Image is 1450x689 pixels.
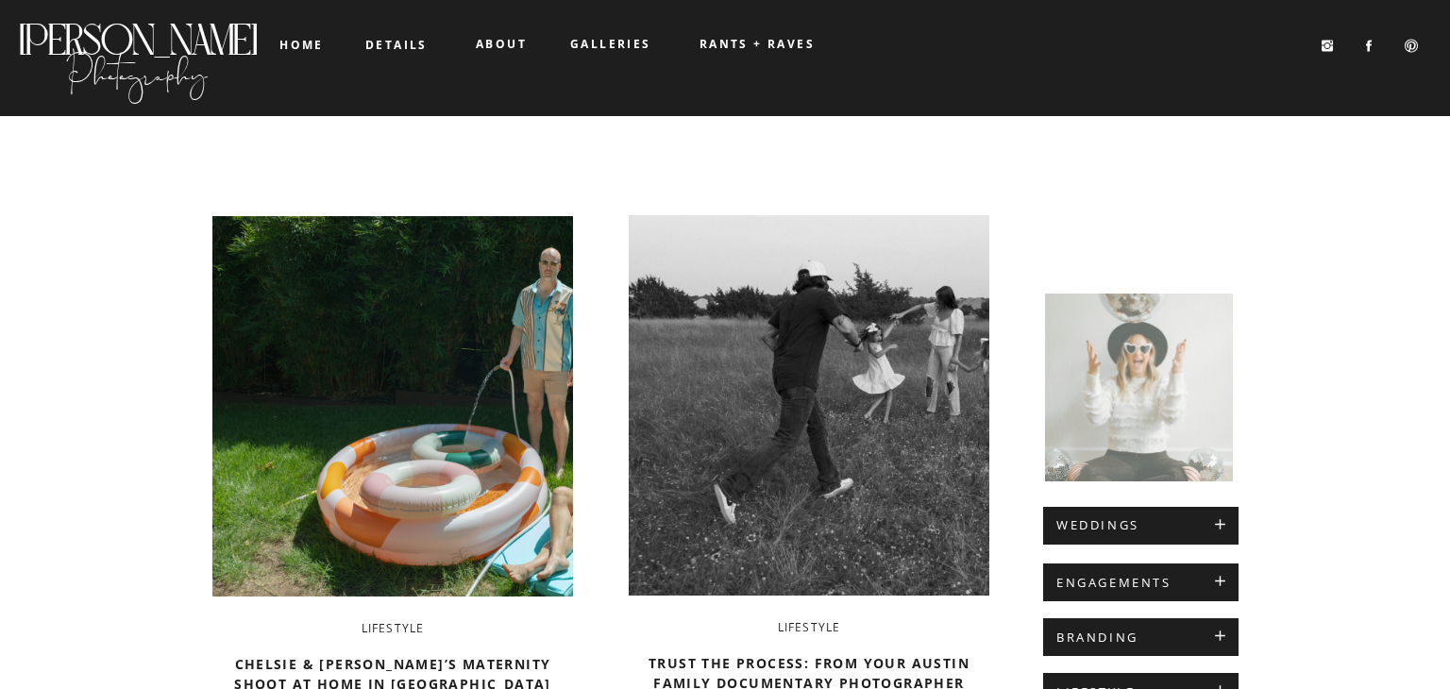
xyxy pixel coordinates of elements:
a: about [476,38,526,51]
b: home [279,37,324,53]
a: ENGAGEMENTS [1056,576,1225,591]
a: Photography [16,37,259,99]
b: details [365,37,428,53]
a: RANTS + RAVES [682,38,833,51]
a: galleries [570,38,649,51]
a: Trust the Process: From your Austin Family Documentary Photographer [629,215,989,596]
a: details [365,39,419,50]
a: Lifestyle [362,620,425,636]
a: home [279,39,324,51]
b: galleries [570,36,651,52]
a: Chelsie & Mark’s Maternity Shoot at Home in Austin [212,216,573,597]
b: about [476,36,527,52]
a: WEDDINGS [1056,518,1225,533]
a: [PERSON_NAME] [16,15,259,46]
a: BRANDING [1056,630,1225,646]
b: RANTS + RAVES [700,36,815,52]
a: Lifestyle [778,619,841,635]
